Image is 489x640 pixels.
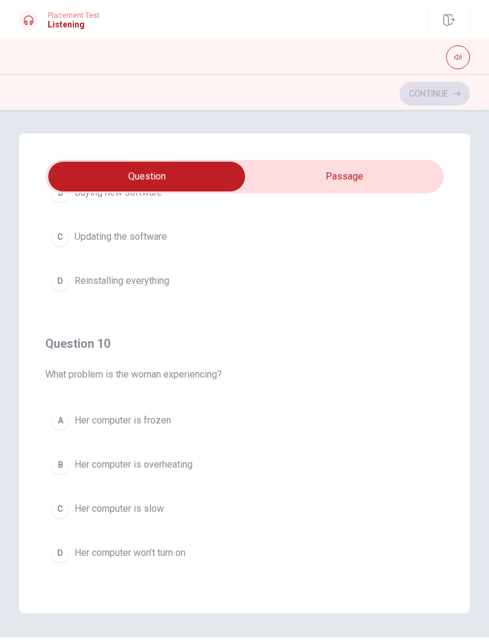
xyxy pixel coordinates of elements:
[51,227,70,246] div: C
[75,230,167,244] span: Updating the software
[75,546,185,560] span: Her computer won’t turn on
[45,406,444,435] button: AHer computer is frozen
[75,502,164,516] span: Her computer is slow
[51,543,70,562] div: D
[51,411,70,430] div: A
[45,222,444,252] button: CUpdating the software
[45,334,444,353] h4: Question 10
[45,450,444,480] button: BHer computer is overheating
[48,11,100,20] span: Placement Test
[51,499,70,518] div: C
[45,266,444,296] button: DReinstalling everything
[51,271,70,290] div: D
[48,20,100,29] h1: Listening
[75,274,169,288] span: Reinstalling everything
[75,413,171,428] span: Her computer is frozen
[75,457,193,472] span: Her computer is overheating
[45,367,444,382] span: What problem is the woman experiencing?
[45,538,444,568] button: DHer computer won’t turn on
[45,494,444,524] button: CHer computer is slow
[51,455,70,474] div: B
